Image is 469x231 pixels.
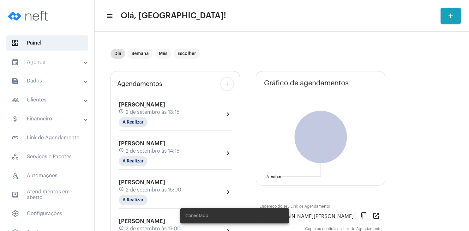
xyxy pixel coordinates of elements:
span: 2 de setembro às 14:15 [126,148,179,154]
mat-panel-title: Financeiro [11,115,84,123]
mat-icon: open_in_new [372,212,380,219]
mat-icon: chevron_right [224,149,232,157]
mat-chip: A Realizar [119,195,147,205]
span: Link de Agendamento [6,130,88,145]
mat-panel-title: Clientes [11,96,84,104]
span: Serviços e Pacotes [6,149,88,164]
mat-icon: schedule [119,186,124,193]
mat-icon: chevron_right [224,111,232,118]
span: [PERSON_NAME] [119,102,165,107]
span: Painel [6,35,88,51]
mat-icon: chevron_right [224,188,232,196]
span: sidenav icon [11,39,19,47]
span: Agendamentos [117,81,162,88]
mat-chip: Dia [111,49,125,59]
span: sidenav icon [11,210,19,217]
mat-expansion-panel-header: sidenav iconClientes [4,92,94,107]
mat-chip: A Realizar [119,117,147,127]
span: Atendimentos em aberto [6,187,88,202]
mat-icon: add [447,12,454,20]
span: Gráfico de agendamentos [264,79,349,87]
mat-icon: sidenav icon [106,12,112,20]
mat-chip: Escolher [174,49,200,59]
span: Configurações [6,206,88,221]
span: [PERSON_NAME] [119,218,165,224]
mat-icon: add [223,80,231,88]
mat-expansion-panel-header: sidenav iconDados [4,73,94,88]
mat-panel-title: Dados [11,77,84,85]
img: logo-neft-novo-2.png [5,3,52,28]
span: sidenav icon [11,172,19,179]
span: 2 de setembro às 15:00 [126,187,181,193]
mat-icon: sidenav icon [11,77,19,85]
span: sidenav icon [11,153,19,161]
mat-panel-title: Agenda [11,58,84,66]
mat-icon: schedule [119,109,124,116]
mat-icon: sidenav icon [11,191,19,198]
mat-icon: schedule [119,148,124,155]
mat-chip: A Realizar [119,156,147,166]
mat-icon: sidenav icon [11,96,19,104]
span: Olá, [GEOGRAPHIC_DATA]! [121,11,226,21]
span: [PERSON_NAME] [119,179,165,185]
span: 2 de setembro às 13:15 [126,109,179,115]
mat-chip: Mês [155,49,171,59]
span: [PERSON_NAME] [119,141,165,146]
mat-chip: Semana [128,49,153,59]
mat-icon: sidenav icon [11,58,19,66]
input: Link [260,214,356,219]
span: Automações [6,168,88,183]
span: Conectado [185,213,208,219]
mat-icon: sidenav icon [11,115,19,123]
mat-icon: content_copy [361,212,368,219]
mat-expansion-panel-header: sidenav iconAgenda [4,54,94,70]
mat-expansion-panel-header: sidenav iconFinanceiro [4,111,94,126]
mat-icon: sidenav icon [11,134,19,142]
text: A realizar [267,175,281,178]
